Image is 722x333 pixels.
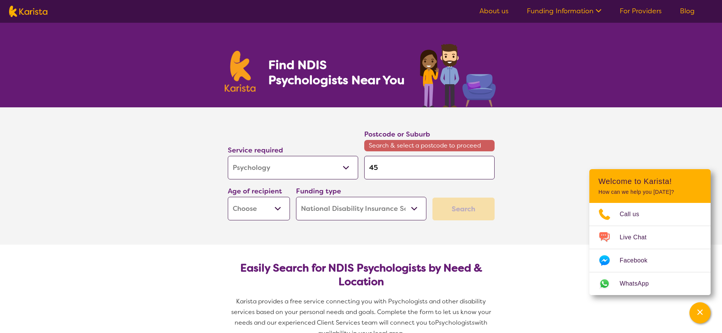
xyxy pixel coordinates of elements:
span: Facebook [620,255,656,266]
a: Web link opens in a new tab. [589,272,711,295]
a: For Providers [620,6,662,16]
ul: Choose channel [589,203,711,295]
span: Call us [620,209,648,220]
span: WhatsApp [620,278,658,289]
label: Age of recipient [228,187,282,196]
p: How can we help you [DATE]? [598,189,702,195]
span: Psychologists [435,319,475,327]
label: Service required [228,146,283,155]
span: Search & select a postcode to proceed [364,140,495,151]
img: Karista logo [9,6,47,17]
label: Postcode or Suburb [364,130,430,139]
a: Blog [680,6,695,16]
h2: Easily Search for NDIS Psychologists by Need & Location [234,261,489,289]
img: Karista logo [225,51,256,92]
button: Channel Menu [689,302,711,324]
span: Karista provides a free service connecting you with Psychologists and other disability services b... [231,297,493,327]
a: About us [479,6,509,16]
span: Live Chat [620,232,656,243]
label: Funding type [296,187,341,196]
a: Funding Information [527,6,601,16]
h1: Find NDIS Psychologists Near You [268,57,409,88]
div: Channel Menu [589,169,711,295]
input: Type [364,156,495,179]
img: psychology [417,41,498,107]
h2: Welcome to Karista! [598,177,702,186]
